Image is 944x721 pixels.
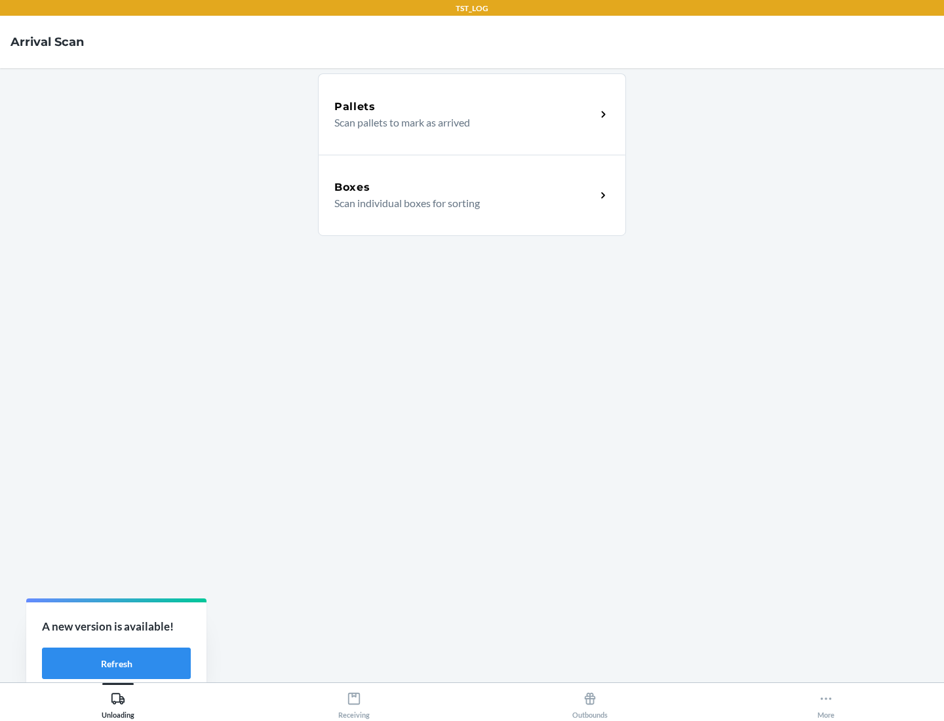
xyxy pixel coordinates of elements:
button: Outbounds [472,683,708,719]
a: BoxesScan individual boxes for sorting [318,155,626,236]
h5: Pallets [334,99,376,115]
p: TST_LOG [456,3,488,14]
button: Receiving [236,683,472,719]
div: More [817,686,835,719]
a: PalletsScan pallets to mark as arrived [318,73,626,155]
h4: Arrival Scan [10,33,84,50]
p: Scan individual boxes for sorting [334,195,585,211]
button: More [708,683,944,719]
h5: Boxes [334,180,370,195]
p: A new version is available! [42,618,191,635]
button: Refresh [42,648,191,679]
p: Scan pallets to mark as arrived [334,115,585,130]
div: Outbounds [572,686,608,719]
div: Unloading [102,686,134,719]
div: Receiving [338,686,370,719]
